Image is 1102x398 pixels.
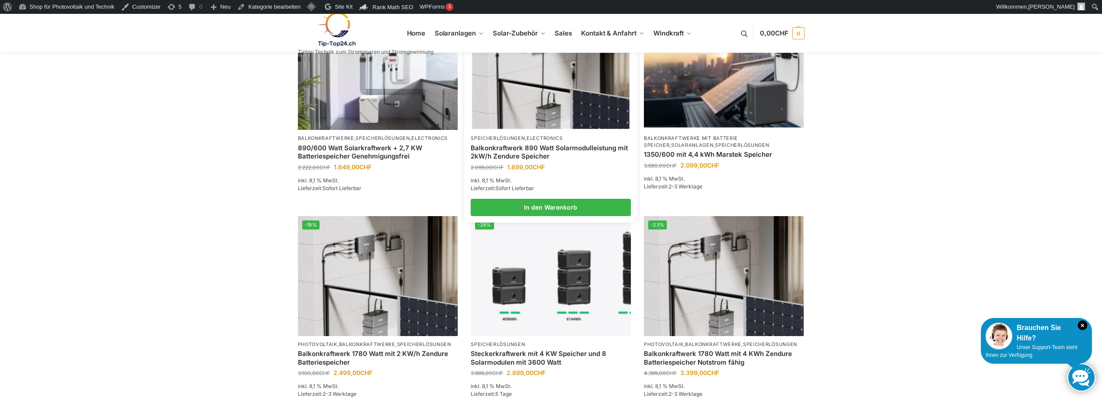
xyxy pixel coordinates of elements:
img: Customer service [986,323,1012,349]
p: , , [644,135,804,149]
a: Photovoltaik [644,341,683,347]
bdi: 1.649,00 [334,163,372,171]
span: Site Kit [335,3,352,10]
span: 2-3 Werktage [323,391,356,397]
a: -26%Steckerkraftwerk mit 2,7kwh-Speicher [298,10,458,130]
span: CHF [707,162,719,169]
a: -43%Balkonkraftwerk mit Marstek Speicher [644,10,804,130]
span: CHF [775,29,789,37]
p: inkl. 8,1 % MwSt. [471,177,631,184]
img: Benutzerbild von Rupert Spoddig [1077,3,1085,10]
a: Balkonkraftwerk 1780 Watt mit 2 KW/h Zendure Batteriespeicher [298,349,458,366]
span: [PERSON_NAME] [1028,3,1075,10]
a: Solar-Zubehör [489,14,549,53]
span: CHF [666,162,677,169]
a: Balkonkraftwerke mit Batterie Speicher [644,135,738,148]
nav: Cart contents [760,13,804,54]
a: Sales [551,14,575,53]
span: 0,00 [760,29,788,37]
bdi: 3.690,00 [644,162,677,169]
a: Steckerkraftwerk mit 4 KW Speicher und 8 Solarmodulen mit 3600 Watt [471,349,631,366]
a: Electronics [527,135,563,141]
span: CHF [493,164,504,171]
i: Schließen [1078,320,1087,330]
a: -23%Zendure-solar-flow-Batteriespeicher für Balkonkraftwerke [644,216,804,336]
a: Balkonkraftwerk 890 Watt Solarmodulleistung mit 2kW/h Zendure Speicher [471,144,631,161]
a: In den Warenkorb legen: „Balkonkraftwerk 890 Watt Solarmodulleistung mit 2kW/h Zendure Speicher“ [471,199,631,216]
span: CHF [492,370,503,376]
span: Rank Math SEO [372,4,413,10]
span: Sales [555,29,572,37]
img: Balkonkraftwerk 890 Watt Solarmodulleistung mit 2kW/h Zendure Speicher [472,11,629,129]
a: Kontakt & Anfahrt [578,14,648,53]
span: Solaranlagen [435,29,476,37]
bdi: 1.899,00 [507,163,545,171]
span: CHF [360,369,372,376]
p: inkl. 8,1 % MwSt. [298,177,458,184]
a: Solaranlagen [431,14,487,53]
span: Solar-Zubehör [493,29,538,37]
a: Electronics [411,135,448,141]
span: Lieferzeit: [644,391,702,397]
span: CHF [666,370,677,376]
bdi: 3.399,00 [680,369,719,376]
p: , , [298,341,458,348]
span: CHF [319,370,330,376]
a: 0,00CHF 0 [760,20,804,46]
bdi: 2.099,00 [680,162,719,169]
p: inkl. 8,1 % MwSt. [644,175,804,183]
a: Speicherlösungen [397,341,451,347]
a: Windkraft [650,14,695,53]
span: CHF [359,163,372,171]
span: Sofort Lieferbar [495,185,534,191]
bdi: 2.899,00 [507,369,546,376]
a: Speicherlösungen [471,135,525,141]
img: Steckerkraftwerk mit 2,7kwh-Speicher [298,10,458,130]
span: Unser Support-Team steht Ihnen zur Verfügung [986,344,1077,358]
p: inkl. 8,1 % MwSt. [298,382,458,390]
a: Solaranlagen [671,142,713,148]
span: Lieferzeit: [298,391,356,397]
bdi: 2.099,00 [471,164,504,171]
p: Tiptop Technik zum Stromsparen und Stromgewinnung [298,49,433,55]
a: 890/600 Watt Solarkraftwerk + 2,7 KW Batteriespeicher Genehmigungsfrei [298,144,458,161]
bdi: 2.499,00 [333,369,372,376]
span: Lieferzeit: [471,185,534,191]
p: , , [298,135,458,142]
span: CHF [320,164,330,171]
span: CHF [707,369,719,376]
span: CHF [533,369,546,376]
img: Zendure-solar-flow-Batteriespeicher für Balkonkraftwerke [644,216,804,336]
img: Solaranlagen, Speicheranlagen und Energiesparprodukte [298,12,374,47]
span: 2-3 Werktage [669,183,702,190]
a: Speicherlösungen [743,341,797,347]
p: , , [644,341,804,348]
a: Balkonkraftwerk 1780 Watt mit 4 KWh Zendure Batteriespeicher Notstrom fähig [644,349,804,366]
a: Balkonkraftwerke [298,135,354,141]
img: Steckerkraftwerk mit 4 KW Speicher und 8 Solarmodulen mit 3600 Watt [471,216,631,336]
a: -19%Zendure-solar-flow-Batteriespeicher für Balkonkraftwerke [298,216,458,336]
span: Lieferzeit: [471,391,512,397]
span: 5 Tage [495,391,512,397]
p: , [471,135,631,142]
img: Balkonkraftwerk mit Marstek Speicher [644,10,804,130]
p: inkl. 8,1 % MwSt. [471,382,631,390]
span: 2-3 Werktage [669,391,702,397]
div: 3 [446,3,453,11]
a: 1350/600 mit 4,4 kWh Marstek Speicher [644,150,804,159]
span: CHF [533,163,545,171]
bdi: 4.399,00 [644,370,677,376]
a: Speicherlösungen [355,135,410,141]
bdi: 3.100,00 [298,370,330,376]
span: 0 [792,27,805,39]
span: Lieferzeit: [644,183,702,190]
div: Brauchen Sie Hilfe? [986,323,1087,343]
a: Speicherlösungen [471,341,525,347]
bdi: 3.999,00 [471,370,503,376]
a: Balkonkraftwerke [339,341,395,347]
a: -28%Steckerkraftwerk mit 4 KW Speicher und 8 Solarmodulen mit 3600 Watt [471,216,631,336]
span: Windkraft [653,29,684,37]
span: Kontakt & Anfahrt [581,29,636,37]
bdi: 2.222,00 [298,164,330,171]
span: Sofort Lieferbar [323,185,362,191]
